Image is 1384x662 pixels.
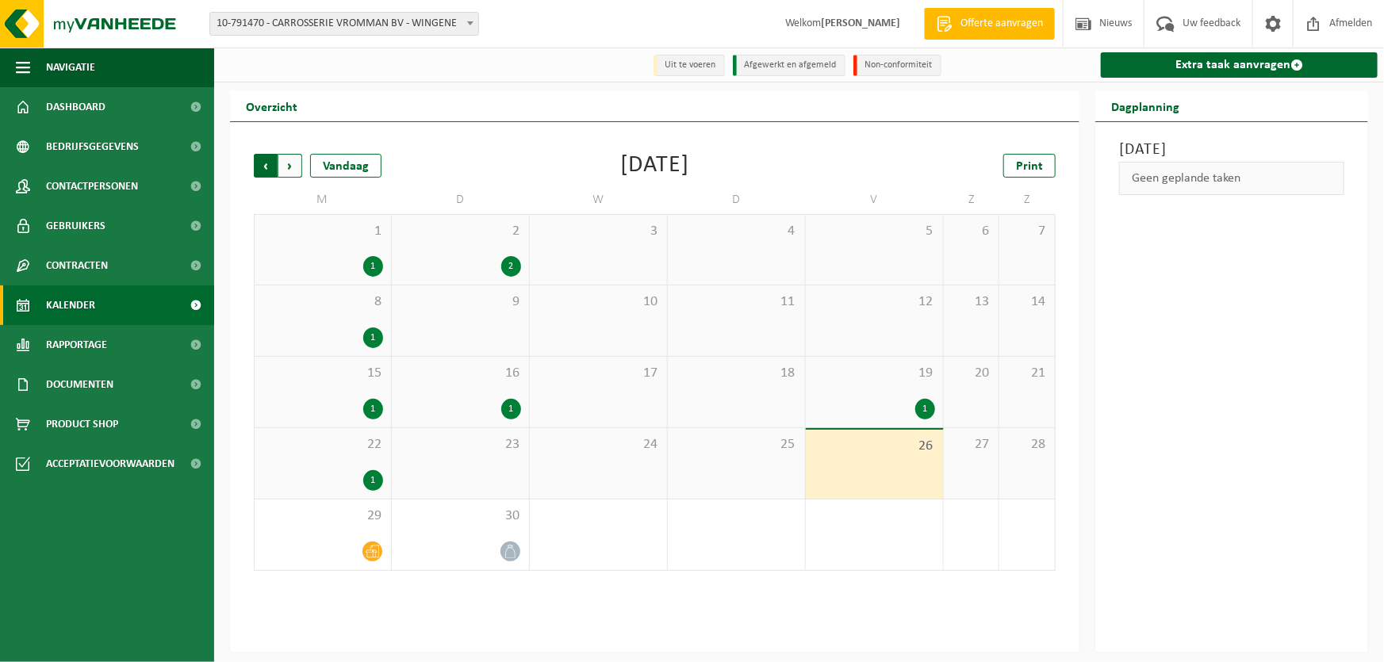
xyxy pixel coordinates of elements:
span: Offerte aanvragen [957,16,1047,32]
div: Vandaag [310,154,381,178]
span: 10-791470 - CARROSSERIE VROMMAN BV - WINGENE [209,12,479,36]
div: 1 [915,399,935,419]
span: 15 [263,365,383,382]
strong: [PERSON_NAME] [821,17,900,29]
span: Dashboard [46,87,105,127]
span: 17 [538,365,659,382]
div: [DATE] [620,154,689,178]
li: Uit te voeren [654,55,725,76]
a: Print [1003,154,1056,178]
span: Documenten [46,365,113,404]
td: W [530,186,668,214]
span: 27 [952,436,991,453]
li: Non-conformiteit [853,55,941,76]
span: Kalender [46,285,95,325]
div: 1 [363,470,383,491]
span: 10-791470 - CARROSSERIE VROMMAN BV - WINGENE [210,13,478,35]
div: Geen geplande taken [1119,162,1344,195]
span: 26 [814,438,935,455]
span: 16 [400,365,521,382]
td: V [806,186,944,214]
span: 18 [676,365,797,382]
span: 7 [1007,223,1047,240]
span: 28 [1007,436,1047,453]
a: Extra taak aanvragen [1101,52,1378,78]
div: 1 [501,399,521,419]
span: 21 [1007,365,1047,382]
span: 8 [263,293,383,311]
span: Print [1016,160,1043,173]
span: Rapportage [46,325,107,365]
a: Offerte aanvragen [924,8,1055,40]
h2: Dagplanning [1095,90,1195,121]
span: Product Shop [46,404,118,444]
span: 9 [400,293,521,311]
span: 25 [676,436,797,453]
span: 5 [814,223,935,240]
span: 14 [1007,293,1047,311]
span: Volgende [278,154,302,178]
span: Contactpersonen [46,166,138,206]
span: Navigatie [46,48,95,87]
span: 10 [538,293,659,311]
span: Gebruikers [46,206,105,246]
span: 20 [952,365,991,382]
td: D [392,186,530,214]
div: 1 [363,256,383,277]
span: 22 [263,436,383,453]
td: Z [944,186,1000,214]
span: 2 [400,223,521,240]
span: 29 [263,507,383,525]
span: Bedrijfsgegevens [46,127,139,166]
span: Vorige [254,154,278,178]
span: 13 [952,293,991,311]
div: 1 [363,327,383,348]
div: 1 [363,399,383,419]
span: 1 [263,223,383,240]
td: D [668,186,806,214]
h2: Overzicht [230,90,313,121]
span: 30 [400,507,521,525]
span: 11 [676,293,797,311]
td: M [254,186,392,214]
h3: [DATE] [1119,138,1344,162]
li: Afgewerkt en afgemeld [733,55,845,76]
span: 3 [538,223,659,240]
span: 19 [814,365,935,382]
div: 2 [501,256,521,277]
span: 4 [676,223,797,240]
span: 24 [538,436,659,453]
td: Z [999,186,1056,214]
span: 6 [952,223,991,240]
span: 12 [814,293,935,311]
span: Contracten [46,246,108,285]
span: Acceptatievoorwaarden [46,444,174,484]
span: 23 [400,436,521,453]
